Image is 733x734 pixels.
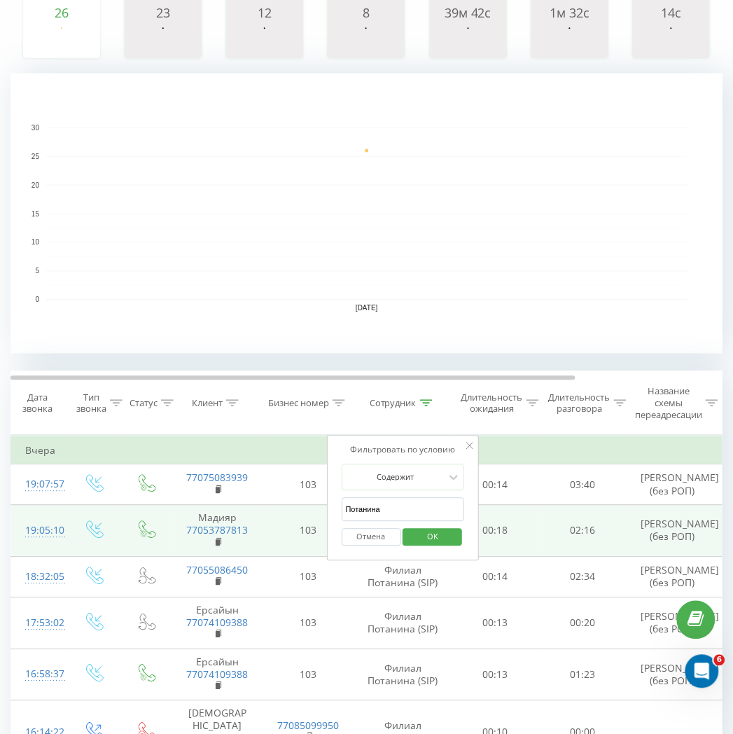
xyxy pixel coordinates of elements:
text: 5 [35,268,39,275]
a: 77074109388 [187,668,249,681]
div: 1м 32с [535,6,605,20]
div: 19:05:10 [25,518,53,545]
td: 01:23 [540,649,627,701]
td: 00:13 [452,649,540,701]
td: 103 [263,557,354,597]
div: 39м 42с [433,6,503,20]
td: Мадияр [172,506,263,558]
td: [PERSON_NAME] (без РОП) [627,506,718,558]
button: Отмена [342,529,401,546]
text: 0 [35,296,39,304]
text: [DATE] [356,305,378,312]
td: 00:14 [452,465,540,506]
td: 00:14 [452,557,540,597]
svg: A chart. [27,20,97,62]
div: Статус [130,398,158,410]
svg: A chart. [535,20,605,62]
div: 14с [636,6,706,20]
td: 03:40 [540,465,627,506]
text: 25 [32,153,40,160]
div: 18:32:05 [25,564,53,591]
svg: A chart. [636,20,706,62]
div: Длительность разговора [549,392,610,416]
td: [PERSON_NAME] (без РОП) [627,465,718,506]
td: Филиал Потанина (SIP) [354,649,452,701]
td: 00:20 [540,597,627,649]
svg: A chart. [433,20,503,62]
td: 00:13 [452,597,540,649]
div: 17:53:02 [25,610,53,637]
svg: A chart. [331,20,401,62]
td: 02:34 [540,557,627,597]
td: 103 [263,597,354,649]
span: 6 [714,655,725,666]
a: 77074109388 [187,616,249,630]
a: 77085099950 [278,719,340,733]
a: 77053787813 [187,524,249,537]
text: 15 [32,210,40,218]
div: Фильтровать по условию [342,443,465,457]
div: Бизнес номер [268,398,329,410]
svg: A chart. [11,74,723,354]
td: 103 [263,465,354,506]
div: 12 [230,6,300,20]
svg: A chart. [230,20,300,62]
input: Введите значение [342,498,465,522]
div: 23 [128,6,198,20]
div: Сотрудник [370,398,417,410]
td: Ерсайын [172,649,263,701]
div: 16:58:37 [25,661,53,688]
text: 20 [32,181,40,189]
a: 77055086450 [187,564,249,577]
div: Дата звонка [11,392,63,416]
td: Филиал Потанина (SIP) [354,557,452,597]
td: [PERSON_NAME] (без РОП) [627,649,718,701]
div: Тип звонка [76,392,106,416]
div: Длительность ожидания [461,392,523,416]
td: [PERSON_NAME] (без РОП) [627,557,718,597]
svg: A chart. [128,20,198,62]
iframe: Intercom live chat [685,655,719,688]
text: 30 [32,124,40,132]
td: 00:18 [452,506,540,558]
td: Ерсайын [172,597,263,649]
div: Название схемы переадресации [635,386,702,422]
div: 26 [27,6,97,20]
button: OK [403,529,463,546]
text: 10 [32,239,40,247]
a: 77075083939 [187,471,249,485]
td: 103 [263,649,354,701]
td: 02:16 [540,506,627,558]
div: Клиент [192,398,223,410]
div: 8 [331,6,401,20]
span: OK [413,526,452,548]
td: 103 [263,506,354,558]
div: 19:07:57 [25,471,53,499]
td: [PERSON_NAME] (без РОП) [627,597,718,649]
td: Филиал Потанина (SIP) [354,597,452,649]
